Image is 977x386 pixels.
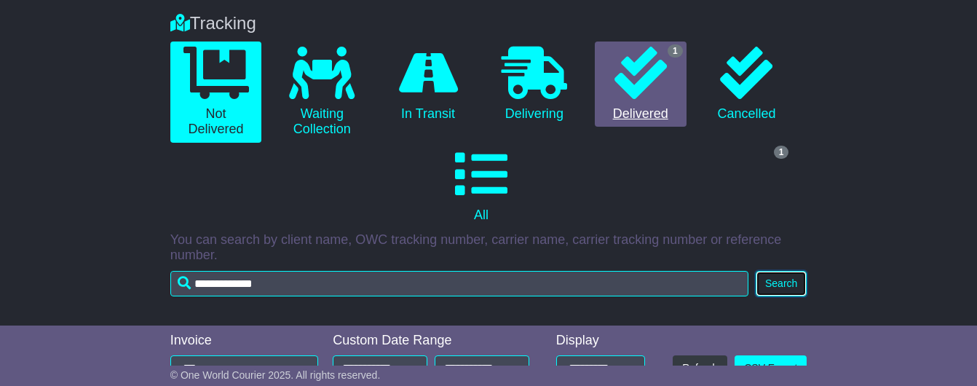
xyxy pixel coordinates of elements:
span: © One World Courier 2025. All rights reserved. [170,369,381,381]
div: Invoice [170,333,319,349]
div: Display [556,333,645,349]
a: Not Delivered [170,42,262,143]
a: Waiting Collection [276,42,368,143]
button: Search [756,271,807,296]
a: 1 Delivered [595,42,687,127]
a: In Transit [382,42,474,127]
div: Tracking [163,13,815,34]
a: Cancelled [701,42,793,127]
a: 1 All [170,143,793,229]
span: 1 [774,146,789,159]
p: You can search by client name, OWC tracking number, carrier name, carrier tracking number or refe... [170,232,807,264]
button: Refresh [673,355,727,381]
a: Delivering [488,42,580,127]
span: 1 [668,44,683,58]
a: CSV Export [735,355,807,381]
div: Custom Date Range [333,333,535,349]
